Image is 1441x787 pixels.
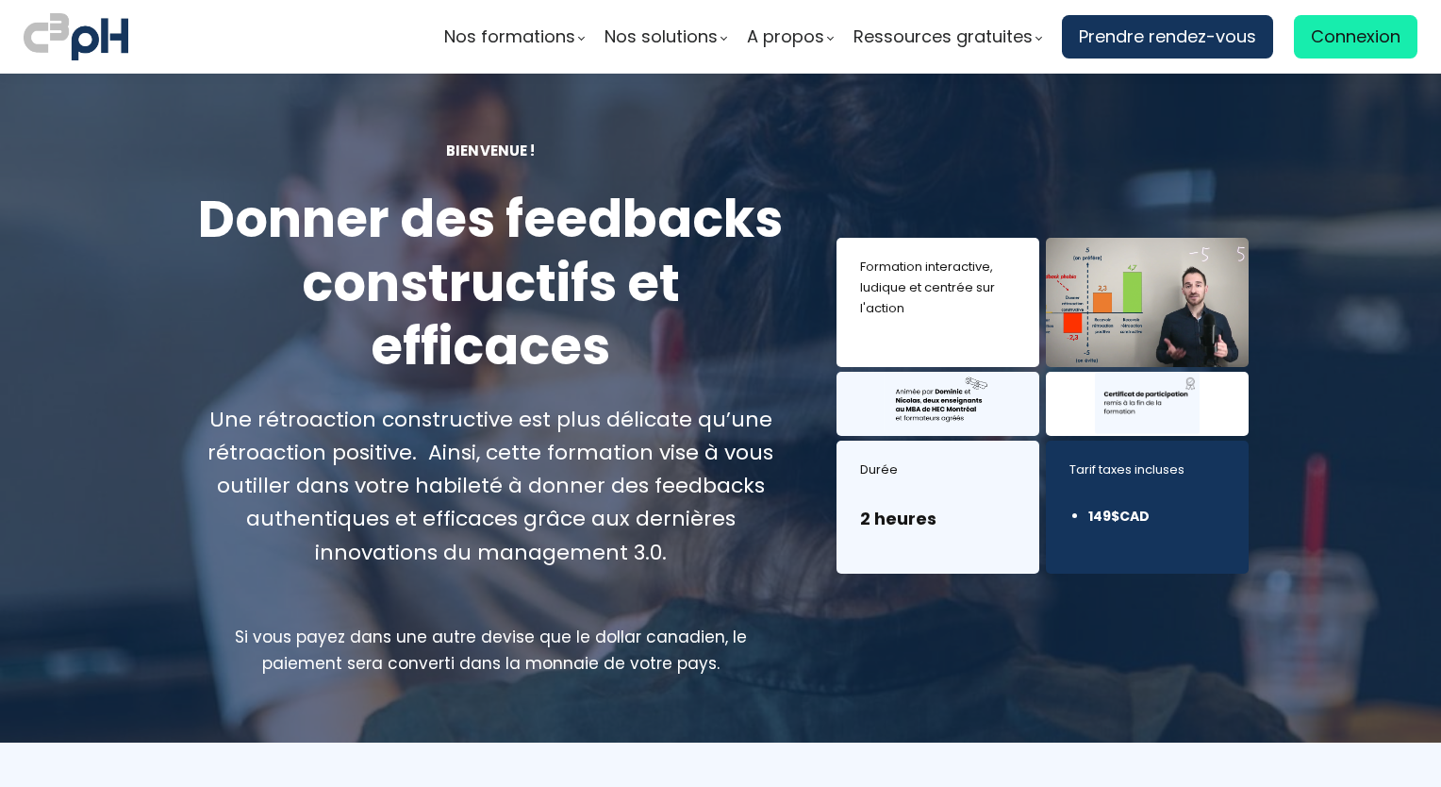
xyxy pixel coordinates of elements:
li: 149$CAD [1088,507,1150,527]
div: Bienvenue ! [192,140,789,161]
div: Une rétroaction constructive est plus délicate qu’une rétroaction positive. Ainsi, cette formatio... [192,403,789,569]
img: logo C3PH [24,9,128,64]
span: Ressources gratuites [853,23,1033,51]
span: Nos solutions [605,23,718,51]
h1: Donner des feedbacks constructifs et efficaces [192,188,789,379]
div: Durée [860,460,1016,480]
span: Connexion [1311,23,1400,51]
h3: 2 heures [860,507,1016,554]
span: A propos [747,23,824,51]
div: Si vous payez dans une autre devise que le dollar canadien, le paiement sera converti dans la mon... [192,624,789,677]
span: Prendre rendez-vous [1079,23,1256,51]
a: Connexion [1294,15,1417,59]
span: Nos formations [444,23,575,51]
a: Prendre rendez-vous [1062,15,1273,59]
div: Formation interactive, ludique et centrée sur l'action [860,257,1016,319]
div: Tarif taxes incluses [1069,460,1225,480]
